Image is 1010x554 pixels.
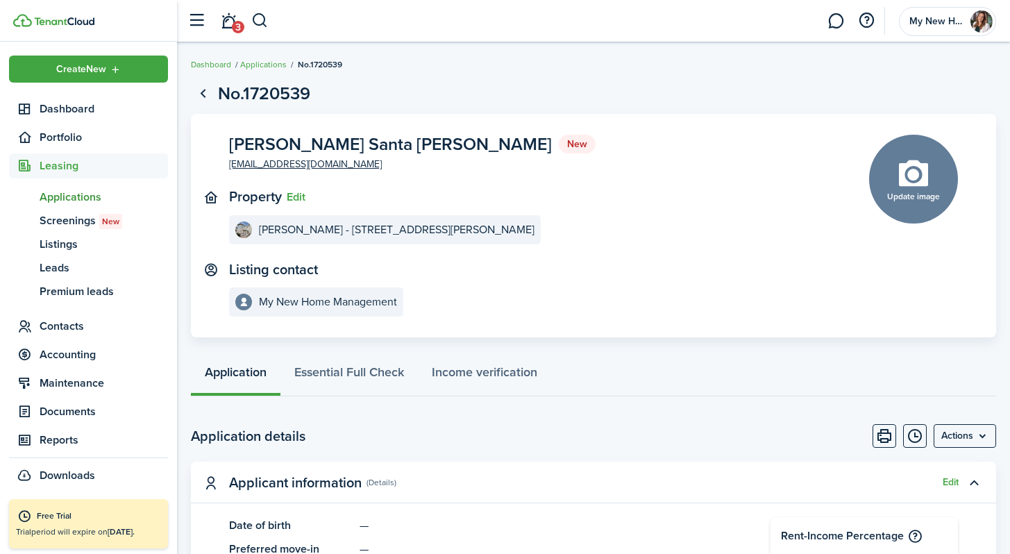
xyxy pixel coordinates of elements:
a: Reports [9,428,168,453]
a: Messaging [823,3,849,39]
span: [PERSON_NAME] Santa [PERSON_NAME] [229,135,552,153]
panel-main-title: Applicant information [229,475,362,491]
button: Search [251,9,269,33]
a: Dashboard [191,58,231,71]
a: Leads [9,256,168,280]
a: Listings [9,233,168,256]
button: Edit [287,191,305,203]
span: New [102,215,119,228]
a: Essential Full Check [280,355,418,396]
span: Leads [40,260,168,276]
h1: No.1720539 [218,81,310,107]
span: Leasing [40,158,168,174]
span: Maintenance [40,375,168,392]
menu-btn: Actions [934,424,996,448]
a: ScreeningsNew [9,209,168,233]
span: period will expire on [31,526,135,538]
img: My New Home Management [970,10,993,33]
e-details-info-title: [PERSON_NAME] - [STREET_ADDRESS][PERSON_NAME] [259,224,535,236]
span: Documents [40,403,168,420]
span: Applications [40,189,168,205]
div: Free Trial [37,510,161,523]
span: Create New [56,65,106,74]
h2: Application details [191,426,305,446]
button: Update image [869,135,958,224]
span: Listings [40,236,168,253]
panel-main-subtitle: (Details) [367,476,396,489]
a: Income verification [418,355,551,396]
span: No.1720539 [298,58,342,71]
span: Accounting [40,346,168,363]
button: Toggle accordion [962,471,986,494]
text-item: Listing contact [229,262,318,278]
panel-main-title: Date of birth [229,517,353,534]
a: Premium leads [9,280,168,303]
button: Open menu [934,424,996,448]
img: TenantCloud [34,17,94,26]
span: Dashboard [40,101,168,117]
button: Open sidebar [183,8,210,34]
span: 3 [232,21,244,33]
a: Applications [240,58,287,71]
e-details-info-title: My New Home Management [259,296,397,308]
a: Notifications [215,3,242,39]
status: New [559,135,596,154]
button: Print [873,424,896,448]
img: Maximiliano - 216 Dawn Ct. [235,221,252,238]
h4: Rent-Income Percentage [781,528,948,544]
span: Downloads [40,467,95,484]
span: My New Home Management [909,17,965,26]
span: Screenings [40,212,168,229]
span: Portfolio [40,129,168,146]
a: [EMAIL_ADDRESS][DOMAIN_NAME] [229,157,382,171]
a: Applications [9,185,168,209]
img: TenantCloud [13,14,32,27]
button: Edit [943,477,959,488]
button: Open resource center [855,9,878,33]
a: Go back [191,82,214,106]
a: Free TrialTrialperiod will expire on[DATE]. [9,499,168,548]
span: Reports [40,432,168,448]
b: [DATE]. [108,526,135,538]
span: Contacts [40,318,168,335]
panel-main-description: — [360,517,730,534]
button: Timeline [903,424,927,448]
span: Premium leads [40,283,168,300]
text-item: Property [229,189,282,205]
button: Open menu [9,56,168,83]
p: Trial [16,526,161,538]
